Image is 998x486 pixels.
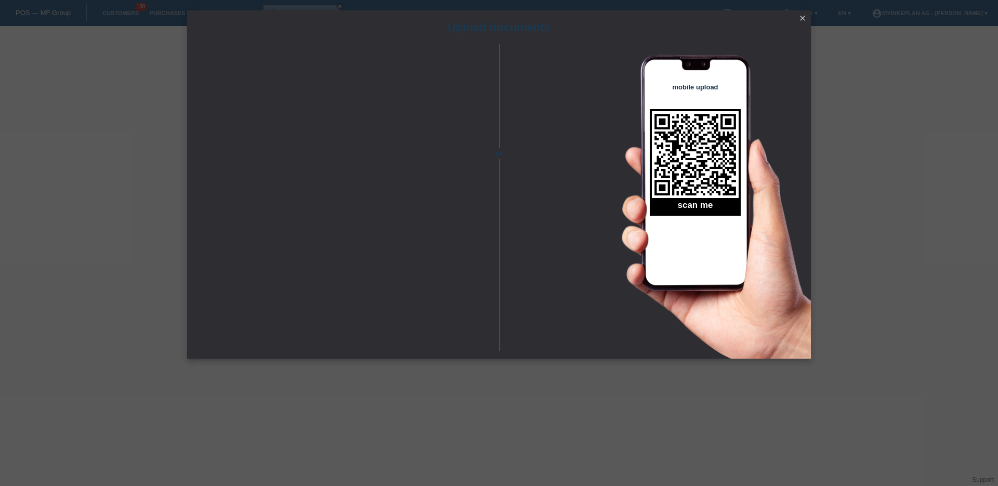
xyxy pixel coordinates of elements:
[650,83,741,91] h4: mobile upload
[650,200,741,216] h2: scan me
[798,14,807,22] i: close
[481,148,517,159] span: or
[203,70,481,330] iframe: Upload
[187,21,811,34] h1: Upload documents
[796,13,809,25] a: close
